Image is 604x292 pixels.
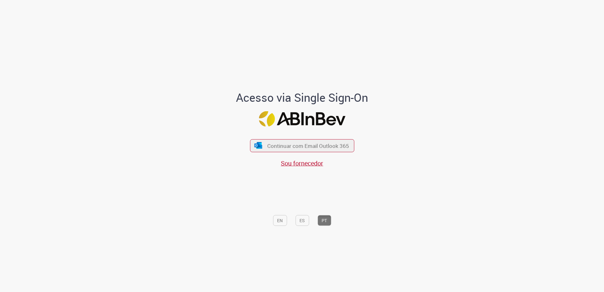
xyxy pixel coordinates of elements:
a: Sou fornecedor [281,159,323,167]
span: Continuar com Email Outlook 365 [267,142,349,149]
img: ícone Azure/Microsoft 360 [254,142,263,149]
button: ES [295,215,309,226]
button: ícone Azure/Microsoft 360 Continuar com Email Outlook 365 [250,139,354,152]
button: EN [273,215,287,226]
button: PT [317,215,331,226]
h1: Acesso via Single Sign-On [214,91,390,104]
img: Logo ABInBev [259,111,345,127]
